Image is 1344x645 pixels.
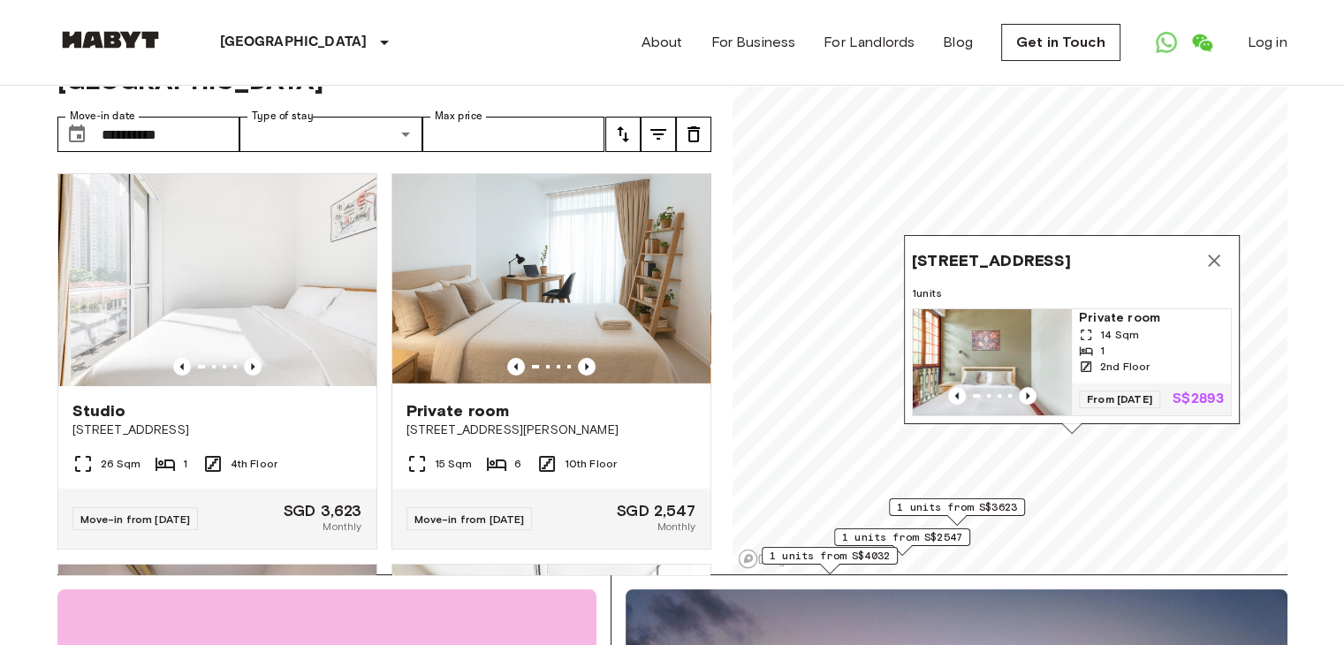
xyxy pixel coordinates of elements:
[72,400,126,421] span: Studio
[889,498,1025,526] div: Map marker
[231,456,277,472] span: 4th Floor
[1100,343,1105,359] span: 1
[323,519,361,535] span: Monthly
[58,174,376,386] img: Marketing picture of unit SG-01-052-002-01
[641,117,676,152] button: tune
[578,358,596,376] button: Previous image
[912,285,1232,301] span: 1 units
[284,503,361,519] span: SGD 3,623
[435,456,473,472] span: 15 Sqm
[842,529,962,545] span: 1 units from S$2547
[710,32,795,53] a: For Business
[738,549,816,569] a: Mapbox logo
[514,456,521,472] span: 6
[1184,25,1219,60] a: Open WeChat
[770,548,890,564] span: 1 units from S$4032
[173,358,191,376] button: Previous image
[824,32,915,53] a: For Landlords
[183,456,187,472] span: 1
[392,174,710,386] img: Marketing picture of unit SG-01-104-001-002
[1100,359,1150,375] span: 2nd Floor
[101,456,141,472] span: 26 Sqm
[642,32,683,53] a: About
[733,14,1287,574] canvas: Map
[414,512,525,526] span: Move-in from [DATE]
[70,109,135,124] label: Move-in date
[220,32,368,53] p: [GEOGRAPHIC_DATA]
[834,528,970,556] div: Map marker
[762,547,898,574] div: Map marker
[617,503,695,519] span: SGD 2,547
[943,32,973,53] a: Blog
[1149,25,1184,60] a: Open WhatsApp
[676,117,711,152] button: tune
[1248,32,1287,53] a: Log in
[912,250,1071,271] span: [STREET_ADDRESS]
[57,173,377,550] a: Marketing picture of unit SG-01-052-002-01Previous imagePrevious imageStudio[STREET_ADDRESS]26 Sq...
[913,309,1072,415] img: Marketing picture of unit SG-01-021-010-01
[406,400,510,421] span: Private room
[897,499,1017,515] span: 1 units from S$3623
[1173,392,1224,406] p: S$2893
[507,358,525,376] button: Previous image
[912,308,1232,416] a: Marketing picture of unit SG-01-021-010-01Previous imagePrevious imagePrivate room14 Sqm12nd Floo...
[80,512,191,526] span: Move-in from [DATE]
[657,519,695,535] span: Monthly
[1079,309,1224,327] span: Private room
[1100,327,1139,343] span: 14 Sqm
[904,235,1240,434] div: Map marker
[57,31,163,49] img: Habyt
[252,109,314,124] label: Type of stay
[1019,387,1036,405] button: Previous image
[1079,391,1160,408] span: From [DATE]
[406,421,696,439] span: [STREET_ADDRESS][PERSON_NAME]
[948,387,966,405] button: Previous image
[72,421,362,439] span: [STREET_ADDRESS]
[391,173,711,550] a: Marketing picture of unit SG-01-104-001-002Previous imagePrevious imagePrivate room[STREET_ADDRES...
[1001,24,1120,61] a: Get in Touch
[435,109,482,124] label: Max price
[605,117,641,152] button: tune
[244,358,262,376] button: Previous image
[59,117,95,152] button: Choose date, selected date is 1 Jan 2026
[565,456,618,472] span: 10th Floor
